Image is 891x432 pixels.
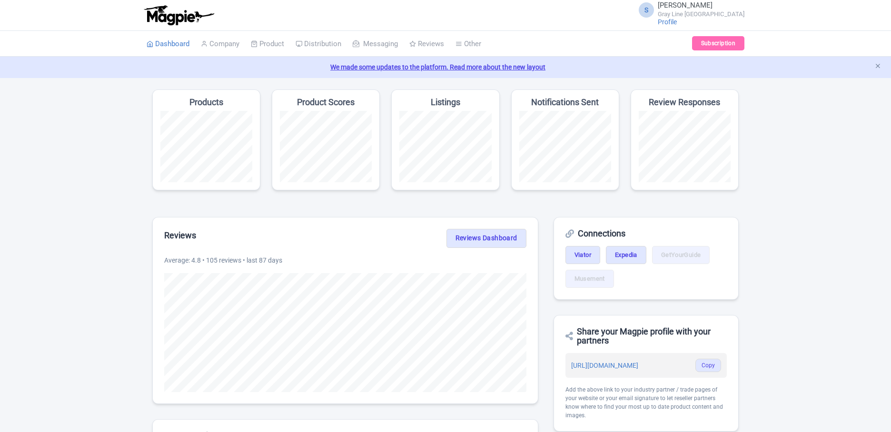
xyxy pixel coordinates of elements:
[430,98,460,107] h4: Listings
[654,18,673,26] a: Profile
[691,36,744,50] a: Subscription
[648,98,722,107] h4: Review Responses
[654,11,744,17] small: Gray Line [GEOGRAPHIC_DATA]
[565,327,727,346] h2: Share your Magpie profile with your partners
[656,246,718,264] a: GetYourGuide
[297,31,340,57] a: Distribution
[695,359,721,372] button: Copy
[565,270,616,288] a: Musement
[6,62,885,72] a: We made some updates to the platform. Read more about the new layout
[565,385,727,420] div: Add the above link to your industry partner / trade pages of your website or your email signature...
[571,362,639,370] a: [URL][DOMAIN_NAME]
[565,246,602,264] a: Viator
[408,31,443,57] a: Reviews
[565,229,727,238] h2: Connections
[164,231,198,240] h2: Reviews
[445,229,526,248] a: Reviews Dashboard
[296,98,356,107] h4: Product Scores
[635,2,651,18] span: S
[252,31,285,57] a: Product
[142,5,216,26] img: logo-ab69f6fb50320c5b225c76a69d11143b.png
[455,31,481,57] a: Other
[352,31,396,57] a: Messaging
[874,61,881,72] button: Close announcement
[608,246,650,264] a: Expedia
[654,1,711,10] span: [PERSON_NAME]
[147,31,189,57] a: Dashboard
[201,31,240,57] a: Company
[630,2,744,17] a: S [PERSON_NAME] Gray Line [GEOGRAPHIC_DATA]
[531,98,599,107] h4: Notifications Sent
[189,98,224,107] h4: Products
[164,255,526,265] p: Average: 4.8 • 105 reviews • last 87 days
